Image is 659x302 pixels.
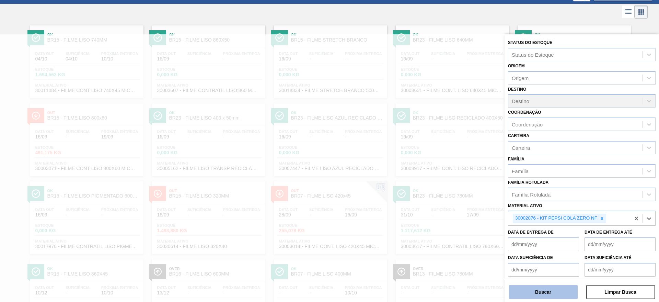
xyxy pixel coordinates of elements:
div: Visão em Lista [622,5,635,19]
span: Ok [535,33,627,37]
span: Ok [291,33,384,37]
input: dd/mm/yyyy [585,237,656,251]
div: Visão em Cards [635,5,648,19]
div: Família [512,168,529,174]
a: ÍconeOkBR15 - FILME LISO 860X50Data out16/09Suficiência-Próxima Entrega-Estoque0,000 KGMaterial a... [147,20,269,98]
span: Ok [169,33,262,37]
div: Status do Estoque [512,52,554,57]
label: Família Rotulada [508,180,548,185]
label: Destino [508,87,526,92]
span: Ok [413,33,506,37]
label: Material ativo [508,203,542,208]
img: Ícone [397,33,406,42]
div: 30002876 - KIT PEPSI COLA ZERO NF [513,214,598,223]
span: Ok [47,33,140,37]
input: dd/mm/yyyy [585,263,656,277]
a: ÍconeOkBR19 - FILME LISO 530X50Data out16/09Suficiência-Próxima Entrega-Estoque0,000 KGMaterial a... [512,20,634,98]
label: Data suficiência até [585,255,632,260]
input: dd/mm/yyyy [508,237,579,251]
img: Ícone [275,33,284,42]
a: ÍconeOkBR15 - FILME STRETCH BRANCOData out16/09Suficiência-Próxima Entrega-Estoque0,000 KGMateria... [269,20,391,98]
img: Ícone [519,33,528,42]
a: ÍconeOkBR15 - FILME LISO 740MMData out04/10Suficiência04/10Próxima Entrega10/10Estoque1.694,562 K... [25,20,147,98]
img: Ícone [153,33,162,42]
label: Data suficiência de [508,255,553,260]
div: Carteira [512,145,530,150]
label: Data de Entrega até [585,230,632,235]
label: Data de Entrega de [508,230,554,235]
a: ÍconeOkBR23 - FILME LISO 640MMData out16/09Suficiência-Próxima Entrega-Estoque0,000 KGMaterial at... [391,20,512,98]
input: dd/mm/yyyy [508,263,579,277]
label: Coordenação [508,110,541,115]
div: Origem [512,75,529,81]
label: Status do Estoque [508,40,552,45]
div: Família Rotulada [512,191,551,197]
label: Origem [508,64,525,68]
img: Ícone [32,33,40,42]
label: Família [508,157,524,161]
div: Coordenação [512,122,543,127]
label: Carteira [508,133,529,138]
